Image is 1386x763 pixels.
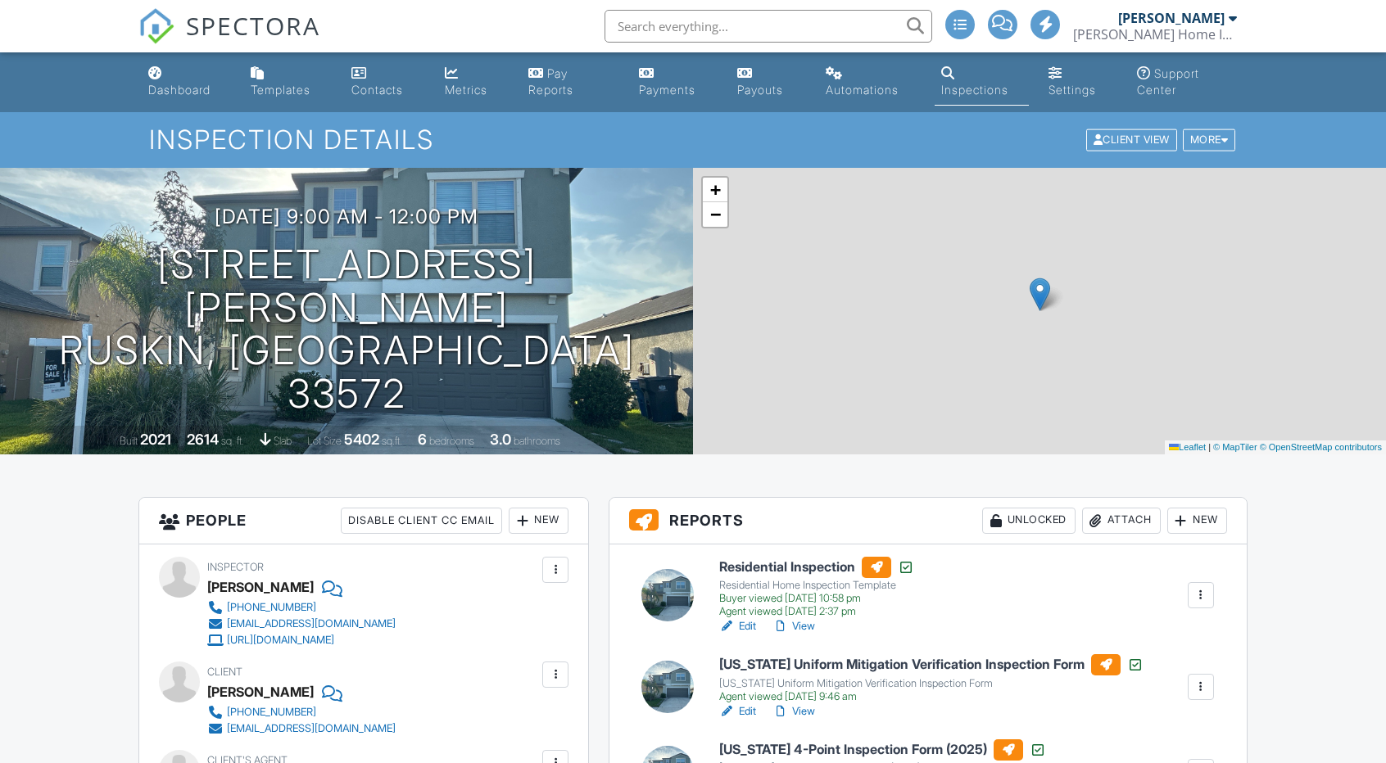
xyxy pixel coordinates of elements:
[1073,26,1237,43] div: Cooper Home Inspections, LLC
[719,703,756,720] a: Edit
[719,579,914,592] div: Residential Home Inspection Template
[1049,83,1096,97] div: Settings
[1169,442,1206,452] a: Leaflet
[1082,508,1161,534] div: Attach
[221,435,244,447] span: sq. ft.
[251,83,310,97] div: Templates
[1183,129,1236,151] div: More
[227,617,396,630] div: [EMAIL_ADDRESS][DOMAIN_NAME]
[138,8,174,44] img: The Best Home Inspection Software - Spectora
[639,83,695,97] div: Payments
[1118,10,1225,26] div: [PERSON_NAME]
[186,8,320,43] span: SPECTORA
[1042,59,1117,106] a: Settings
[719,605,914,618] div: Agent viewed [DATE] 2:37 pm
[382,435,402,447] span: sq.ft.
[772,703,815,720] a: View
[207,599,396,616] a: [PHONE_NUMBER]
[710,179,721,200] span: +
[139,498,588,544] h3: People
[140,431,171,448] div: 2021
[149,125,1237,154] h1: Inspection Details
[429,435,474,447] span: bedrooms
[632,59,718,106] a: Payments
[1086,129,1177,151] div: Client View
[344,431,379,448] div: 5402
[244,59,331,106] a: Templates
[719,654,1144,703] a: [US_STATE] Uniform Mitigation Verification Inspection Form [US_STATE] Uniform Mitigation Verifica...
[445,83,487,97] div: Metrics
[207,561,264,573] span: Inspector
[351,83,403,97] div: Contacts
[719,592,914,605] div: Buyer viewed [DATE] 10:58 pm
[719,677,1144,690] div: [US_STATE] Uniform Mitigation Verification Inspection Form
[528,66,573,97] div: Pay Reports
[207,704,396,720] a: [PHONE_NUMBER]
[227,634,334,647] div: [URL][DOMAIN_NAME]
[207,632,396,648] a: [URL][DOMAIN_NAME]
[215,205,478,228] h3: [DATE] 9:00 am - 12:00 pm
[142,59,231,106] a: Dashboard
[1137,66,1199,97] div: Support Center
[227,601,316,614] div: [PHONE_NUMBER]
[207,720,396,737] a: [EMAIL_ADDRESS][DOMAIN_NAME]
[509,508,568,534] div: New
[207,666,242,678] span: Client
[345,59,425,106] a: Contacts
[148,83,211,97] div: Dashboard
[227,722,396,735] div: [EMAIL_ADDRESS][DOMAIN_NAME]
[490,431,511,448] div: 3.0
[719,690,1144,703] div: Agent viewed [DATE] 9:46 am
[941,83,1008,97] div: Inspections
[710,204,721,224] span: −
[438,59,509,106] a: Metrics
[719,557,914,619] a: Residential Inspection Residential Home Inspection Template Buyer viewed [DATE] 10:58 pm Agent vi...
[274,435,292,447] span: slab
[982,508,1076,534] div: Unlocked
[703,202,727,227] a: Zoom out
[737,83,783,97] div: Payouts
[227,706,316,719] div: [PHONE_NUMBER]
[138,22,320,56] a: SPECTORA
[207,575,314,599] div: [PERSON_NAME]
[1030,278,1050,311] img: Marker
[341,508,502,534] div: Disable Client CC Email
[418,431,427,448] div: 6
[935,59,1029,106] a: Inspections
[1213,442,1257,452] a: © MapTiler
[1167,508,1227,534] div: New
[719,654,1144,675] h6: [US_STATE] Uniform Mitigation Verification Inspection Form
[522,59,619,106] a: Pay Reports
[1085,133,1181,145] a: Client View
[120,435,138,447] span: Built
[187,431,219,448] div: 2614
[719,618,756,634] a: Edit
[719,557,914,578] h6: Residential Inspection
[207,616,396,632] a: [EMAIL_ADDRESS][DOMAIN_NAME]
[719,739,1046,761] h6: [US_STATE] 4-Point Inspection Form (2025)
[703,178,727,202] a: Zoom in
[26,243,667,416] h1: [STREET_ADDRESS][PERSON_NAME] Ruskin, [GEOGRAPHIC_DATA] 33572
[207,679,314,704] div: [PERSON_NAME]
[1260,442,1382,452] a: © OpenStreetMap contributors
[826,83,899,97] div: Automations
[609,498,1247,544] h3: Reports
[605,10,932,43] input: Search everything...
[731,59,806,106] a: Payouts
[307,435,342,447] span: Lot Size
[1130,59,1244,106] a: Support Center
[772,618,815,634] a: View
[1208,442,1211,452] span: |
[819,59,922,106] a: Automations (Advanced)
[514,435,560,447] span: bathrooms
